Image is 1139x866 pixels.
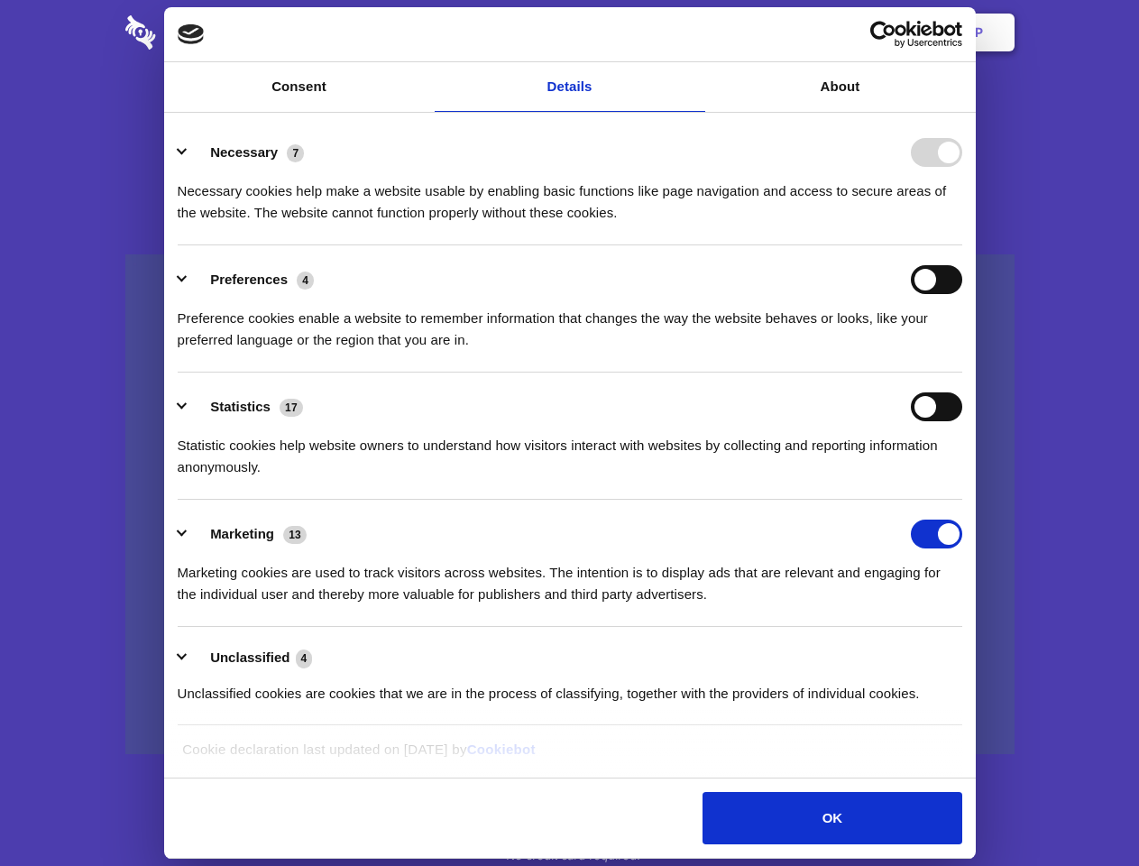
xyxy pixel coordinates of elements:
span: 13 [283,526,307,544]
a: Cookiebot [467,742,536,757]
a: Usercentrics Cookiebot - opens in a new window [804,21,962,48]
div: Marketing cookies are used to track visitors across websites. The intention is to display ads tha... [178,548,962,605]
button: Necessary (7) [178,138,316,167]
span: 4 [296,649,313,668]
a: About [705,62,976,112]
button: Marketing (13) [178,520,318,548]
label: Preferences [210,272,288,287]
div: Cookie declaration last updated on [DATE] by [169,739,970,774]
a: Pricing [529,5,608,60]
h4: Auto-redaction of sensitive data, encrypted data sharing and self-destructing private chats. Shar... [125,164,1015,224]
iframe: Drift Widget Chat Controller [1049,776,1117,844]
div: Preference cookies enable a website to remember information that changes the way the website beha... [178,294,962,351]
button: OK [703,792,961,844]
button: Statistics (17) [178,392,315,421]
a: Wistia video thumbnail [125,254,1015,755]
span: 17 [280,399,303,417]
div: Unclassified cookies are cookies that we are in the process of classifying, together with the pro... [178,669,962,705]
label: Necessary [210,144,278,160]
label: Statistics [210,399,271,414]
a: Consent [164,62,435,112]
div: Statistic cookies help website owners to understand how visitors interact with websites by collec... [178,421,962,478]
label: Marketing [210,526,274,541]
a: Details [435,62,705,112]
span: 7 [287,144,304,162]
img: logo [178,24,205,44]
button: Preferences (4) [178,265,326,294]
img: logo-wordmark-white-trans-d4663122ce5f474addd5e946df7df03e33cb6a1c49d2221995e7729f52c070b2.svg [125,15,280,50]
a: Login [818,5,896,60]
button: Unclassified (4) [178,647,324,669]
span: 4 [297,272,314,290]
div: Necessary cookies help make a website usable by enabling basic functions like page navigation and... [178,167,962,224]
a: Contact [731,5,814,60]
h1: Eliminate Slack Data Loss. [125,81,1015,146]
